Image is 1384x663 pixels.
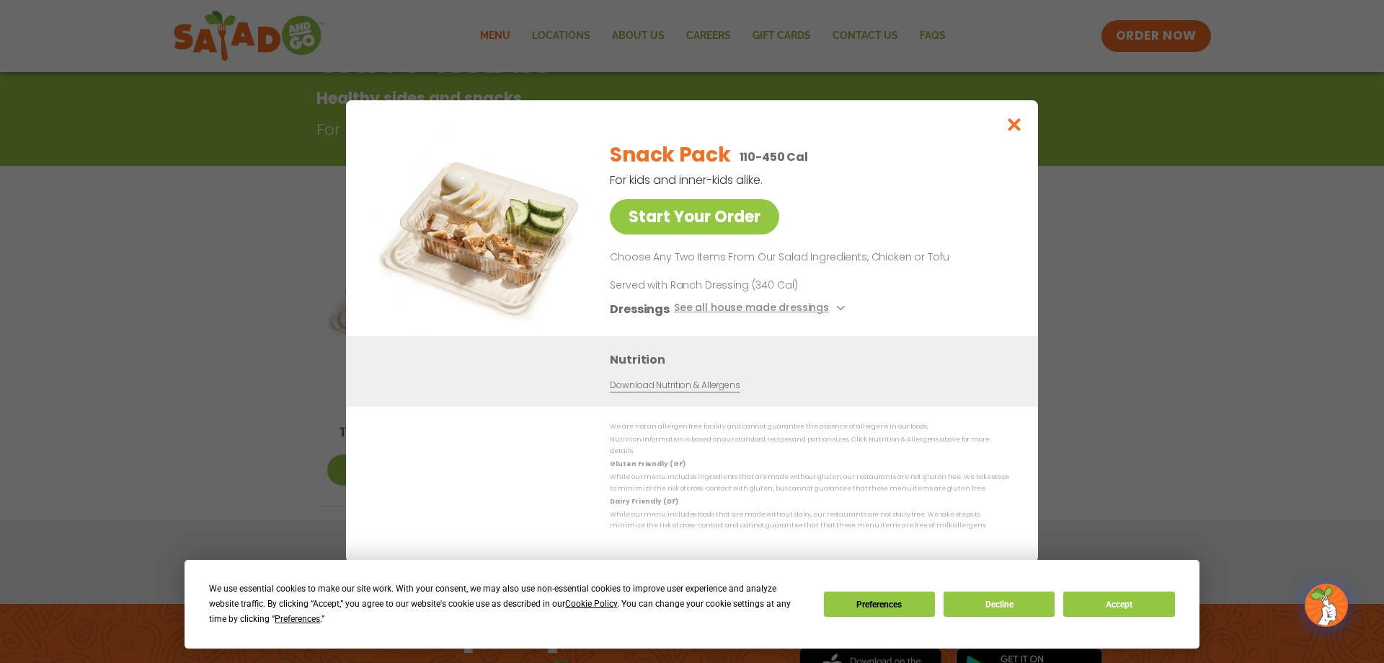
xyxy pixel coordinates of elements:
[610,472,1009,494] p: While our menu includes ingredients that are made without gluten, our restaurants are not gluten ...
[610,140,730,170] h2: Snack Pack
[991,100,1038,149] button: Close modal
[610,434,1009,457] p: Nutrition information is based on our standard recipes and portion sizes. Click Nutrition & Aller...
[944,592,1055,617] button: Decline
[610,460,685,468] strong: Gluten Friendly (GF)
[610,300,670,318] h3: Dressings
[610,278,877,293] p: Served with Ranch Dressing (340 Cal)
[1063,592,1174,617] button: Accept
[610,509,1009,532] p: While our menu includes foods that are made without dairy, our restaurants are not dairy free. We...
[185,560,1199,649] div: Cookie Consent Prompt
[610,351,1016,369] h3: Nutrition
[740,148,808,166] p: 110-450 Cal
[610,497,678,506] strong: Dairy Friendly (DF)
[610,171,934,189] p: For kids and inner-kids alike.
[378,129,580,331] img: Featured product photo for Snack Pack
[275,614,320,624] span: Preferences
[610,199,779,234] a: Start Your Order
[209,581,806,627] div: We use essential cookies to make our site work. With your consent, we may also use non-essential ...
[610,379,740,392] a: Download Nutrition & Allergens
[610,421,1009,432] p: We are not an allergen free facility and cannot guarantee the absence of allergens in our foods.
[565,599,617,609] span: Cookie Policy
[1306,585,1347,625] img: wpChatIcon
[824,592,935,617] button: Preferences
[610,249,1003,266] p: Choose Any Two Items From Our Salad Ingredients, Chicken or Tofu
[674,300,849,318] button: See all house made dressings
